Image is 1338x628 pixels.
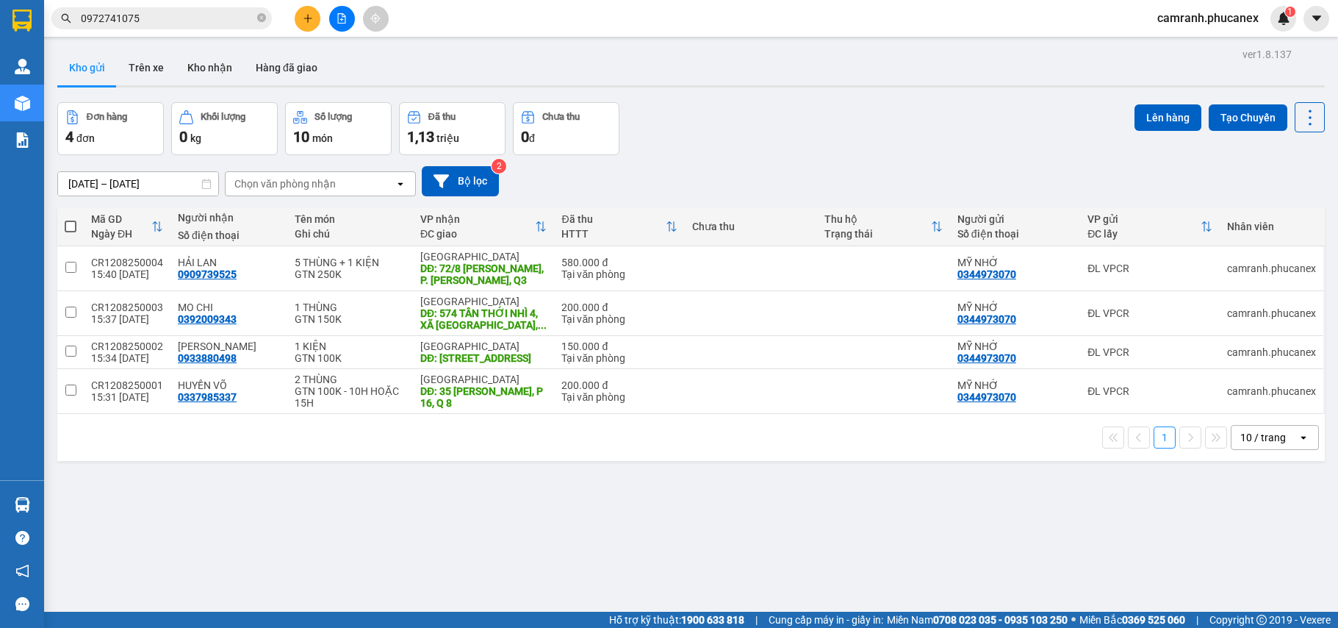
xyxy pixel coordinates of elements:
div: Số điện thoại [957,228,1073,240]
div: MO CHI [178,301,280,313]
span: question-circle [15,531,29,545]
div: HUYỀN VÕ [178,379,280,391]
div: 15:40 [DATE] [91,268,163,280]
div: [GEOGRAPHIC_DATA] [420,296,547,307]
div: ĐC giao [420,228,535,240]
div: Người nhận [178,212,280,224]
div: Tại văn phòng [561,391,677,403]
span: close-circle [257,13,266,22]
div: Chọn văn phòng nhận [234,176,336,191]
div: 0344973070 [957,268,1016,280]
div: Chưa thu [692,221,810,232]
button: aim [363,6,389,32]
img: logo-vxr [12,10,32,32]
button: Hàng đã giao [244,50,329,85]
div: 580.000 đ [561,257,677,268]
img: warehouse-icon [15,59,30,74]
div: camranh.phucanex [1227,263,1316,274]
span: 0 [179,128,187,146]
div: Tại văn phòng [561,268,677,280]
div: DĐ: 587 BA ĐÌNH, P HƯNG PHÚ, Q 8 [420,352,547,364]
div: GTN 150K [295,313,406,325]
div: DĐ: 574 TÂN THỚI NHÌ 4, XÃ XUÂN THỚI SƠN, HUYỆN HÓC MÔN [420,307,547,331]
span: search [61,13,71,24]
div: ĐL VPCR [1087,307,1212,319]
th: Toggle SortBy [84,207,170,246]
div: 5 THÙNG + 1 KIỆN [295,257,406,268]
div: 150.000 đ [561,340,677,352]
div: Khối lượng [201,112,245,122]
div: Ngày ĐH [91,228,151,240]
div: [GEOGRAPHIC_DATA] [420,374,547,385]
button: Số lượng10món [285,102,392,155]
span: file-add [337,13,347,24]
span: | [1196,612,1198,628]
strong: 0369 525 060 [1122,614,1185,626]
svg: open [395,178,406,190]
span: món [312,132,333,144]
strong: 1900 633 818 [681,614,744,626]
div: MỸ NHỚ [957,340,1073,352]
span: triệu [436,132,459,144]
th: Toggle SortBy [817,207,950,246]
span: copyright [1256,615,1267,625]
button: Đơn hàng4đơn [57,102,164,155]
span: đơn [76,132,95,144]
div: GTN 100K - 10H HOẶC 15H [295,385,406,409]
span: Miền Nam [887,612,1068,628]
div: 0909739525 [178,268,237,280]
th: Toggle SortBy [1080,207,1220,246]
button: Lên hàng [1134,104,1201,131]
span: ... [538,319,547,331]
div: Trạng thái [824,228,931,240]
svg: open [1298,432,1309,443]
div: DĐ: 72/8 Trần Quốc Toản, P. Võ Thị Sáu, Q3 [420,263,547,286]
div: Số lượng [314,112,352,122]
div: HTTT [561,228,665,240]
div: ĐC lấy [1087,228,1201,240]
div: 0337985337 [178,391,237,403]
span: đ [529,132,535,144]
div: ĐL VPCR [1087,263,1212,274]
input: Tìm tên, số ĐT hoặc mã đơn [81,10,254,26]
span: 1,13 [407,128,434,146]
div: DĐ: 35 TRƯƠNG ĐÌNH HỘI, P 16, Q 8 [420,385,547,409]
div: camranh.phucanex [1227,346,1316,358]
div: Tên món [295,213,406,225]
div: 0344973070 [957,391,1016,403]
div: ĐL VPCR [1087,346,1212,358]
span: Hỗ trợ kỹ thuật: [609,612,744,628]
button: Bộ lọc [422,166,499,196]
button: Tạo Chuyến [1209,104,1287,131]
div: Tại văn phòng [561,352,677,364]
div: GIANG HUỲNH [178,340,280,352]
sup: 1 [1285,7,1295,17]
img: solution-icon [15,132,30,148]
div: 2 THÙNG [295,374,406,385]
div: 0933880498 [178,352,237,364]
button: Kho nhận [176,50,244,85]
button: 1 [1154,427,1176,449]
span: 4 [65,128,73,146]
div: ĐL VPCR [1087,385,1212,397]
button: Chưa thu0đ [513,102,619,155]
span: 1 [1287,7,1292,17]
th: Toggle SortBy [413,207,554,246]
button: Trên xe [117,50,176,85]
div: [GEOGRAPHIC_DATA] [420,340,547,352]
div: Đã thu [561,213,665,225]
div: GTN 250K [295,268,406,280]
div: 15:37 [DATE] [91,313,163,325]
span: kg [190,132,201,144]
div: Số điện thoại [178,229,280,241]
strong: 0708 023 035 - 0935 103 250 [933,614,1068,626]
div: 15:34 [DATE] [91,352,163,364]
div: camranh.phucanex [1227,385,1316,397]
button: file-add [329,6,355,32]
div: VP gửi [1087,213,1201,225]
span: caret-down [1310,12,1323,25]
div: Thu hộ [824,213,931,225]
div: ver 1.8.137 [1242,46,1292,63]
div: 200.000 đ [561,301,677,313]
sup: 2 [492,159,506,174]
